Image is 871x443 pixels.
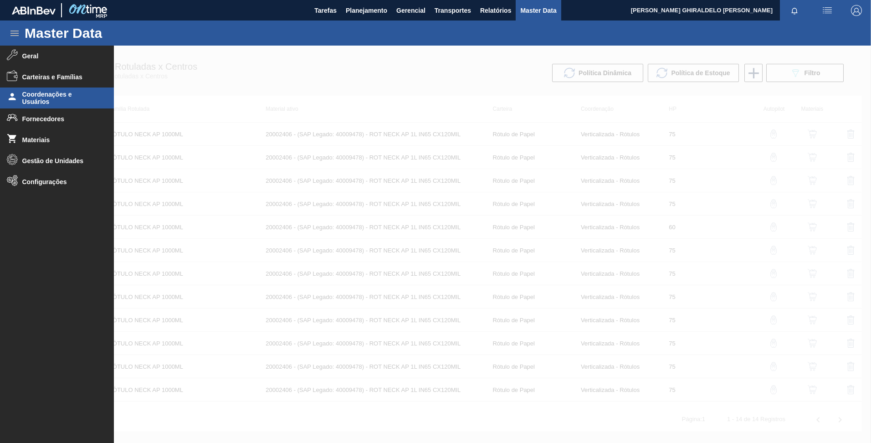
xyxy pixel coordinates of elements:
[346,5,387,16] span: Planejamento
[780,4,809,17] button: Notificações
[22,136,97,144] span: Materiais
[822,5,833,16] img: userActions
[12,6,56,15] img: TNhmsLtSVTkK8tSr43FrP2fwEKptu5GPRR3wAAAABJRU5ErkJggg==
[22,157,97,165] span: Gestão de Unidades
[22,115,97,123] span: Fornecedores
[22,91,97,105] span: Coordenações e Usuários
[480,5,511,16] span: Relatórios
[314,5,337,16] span: Tarefas
[851,5,862,16] img: Logout
[22,178,97,185] span: Configurações
[435,5,471,16] span: Transportes
[396,5,425,16] span: Gerencial
[25,28,186,38] h1: Master Data
[520,5,556,16] span: Master Data
[22,73,97,81] span: Carteiras e Famílias
[22,52,97,60] span: Geral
